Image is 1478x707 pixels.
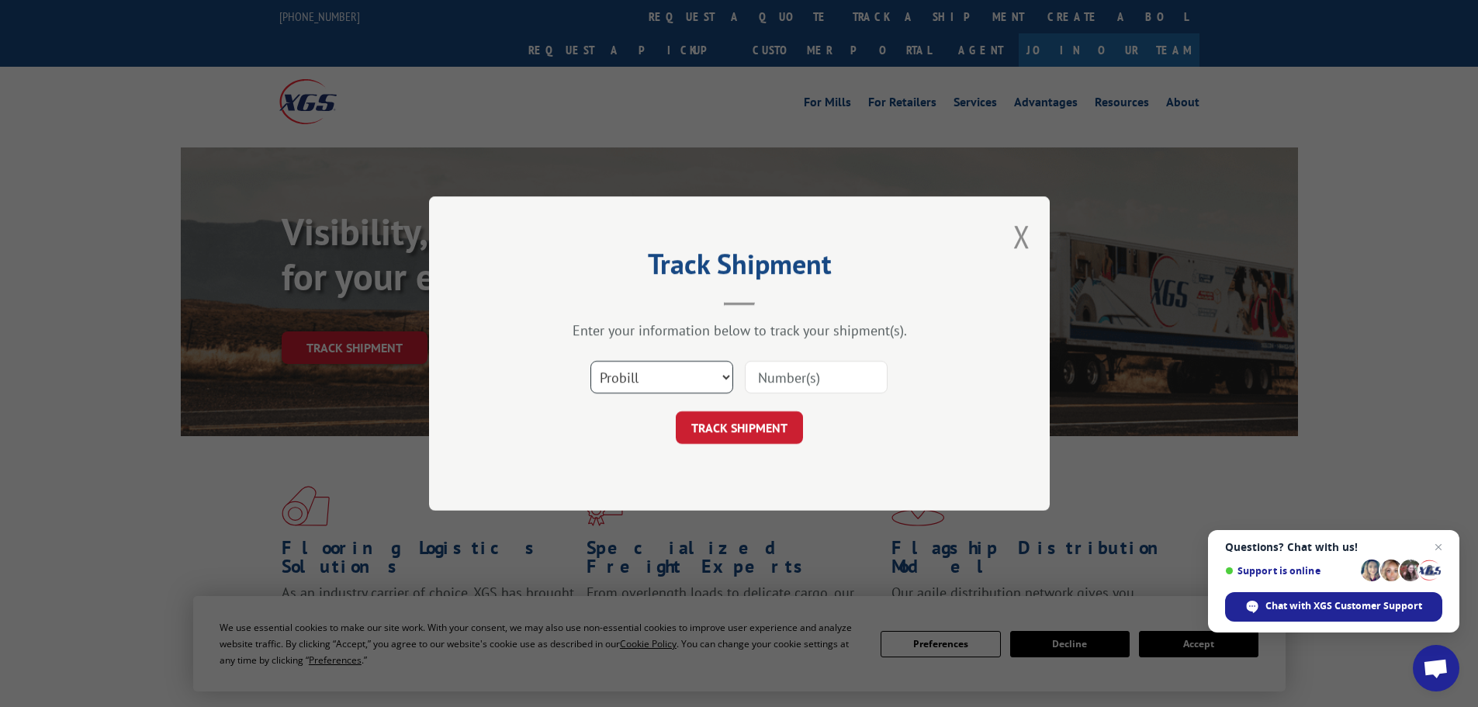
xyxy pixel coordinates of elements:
[507,321,972,339] div: Enter your information below to track your shipment(s).
[1013,216,1030,257] button: Close modal
[1413,645,1459,691] div: Open chat
[507,253,972,282] h2: Track Shipment
[1225,541,1442,553] span: Questions? Chat with us!
[676,411,803,444] button: TRACK SHIPMENT
[745,361,888,393] input: Number(s)
[1225,565,1355,577] span: Support is online
[1225,592,1442,622] div: Chat with XGS Customer Support
[1429,538,1448,556] span: Close chat
[1265,599,1422,613] span: Chat with XGS Customer Support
